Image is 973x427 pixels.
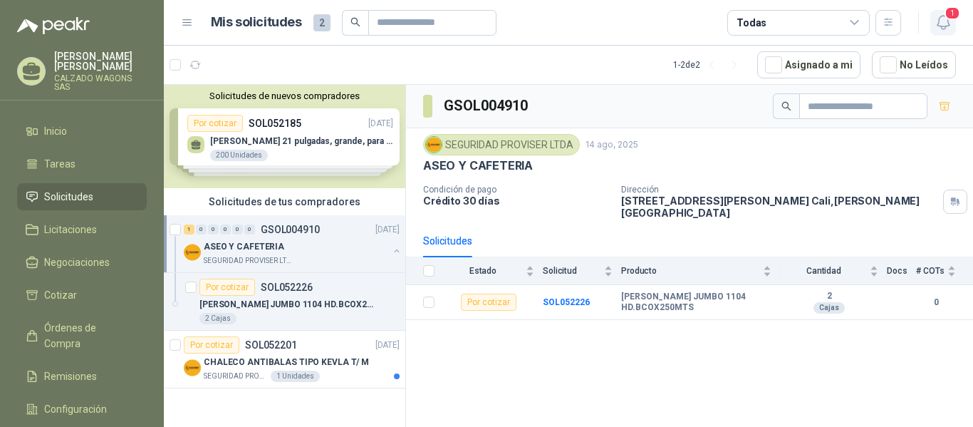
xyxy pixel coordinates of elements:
th: Producto [621,257,780,285]
p: GSOL004910 [261,225,320,235]
h3: GSOL004910 [444,95,530,117]
p: [DATE] [375,339,400,352]
div: Por cotizar [461,294,516,311]
span: Inicio [44,123,67,139]
div: Solicitudes de tus compradores [164,188,405,215]
div: SEGURIDAD PROVISER LTDA [423,134,580,155]
span: Cotizar [44,287,77,303]
p: [DATE] [375,223,400,237]
p: SEGURIDAD PROVISER LTDA [204,255,293,267]
span: Configuración [44,401,107,417]
p: Condición de pago [423,185,610,195]
span: Negociaciones [44,254,110,270]
div: 0 [220,225,231,235]
p: CALZADO WAGONS SAS [54,74,147,91]
span: Licitaciones [44,222,97,237]
th: Docs [887,257,916,285]
span: Órdenes de Compra [44,320,133,351]
a: Inicio [17,118,147,145]
div: 1 [184,225,194,235]
p: [PERSON_NAME] JUMBO 1104 HD.BCOX250MTS [199,298,377,312]
button: No Leídos [872,51,956,78]
div: Por cotizar [199,279,255,296]
span: search [350,17,360,27]
th: Cantidad [780,257,887,285]
span: Solicitud [543,266,601,276]
p: SOL052201 [245,340,297,350]
h1: Mis solicitudes [211,12,302,33]
img: Company Logo [426,137,442,153]
p: [PERSON_NAME] [PERSON_NAME] [54,51,147,71]
a: Licitaciones [17,216,147,243]
a: Negociaciones [17,249,147,276]
span: Tareas [44,156,76,172]
div: Cajas [813,302,845,314]
p: ASEO Y CAFETERIA [204,240,284,254]
p: SEGURIDAD PROVISER LTDA [204,371,268,382]
th: Estado [443,257,543,285]
a: Por cotizarSOL052201[DATE] Company LogoCHALECO ANTIBALAS TIPO KEVLA T/ MSEGURIDAD PROVISER LTDA1 ... [164,331,405,389]
span: Remisiones [44,369,97,384]
div: Solicitudes de nuevos compradoresPor cotizarSOL052185[DATE] [PERSON_NAME] 21 pulgadas, grande, pa... [164,85,405,188]
img: Company Logo [184,359,201,376]
div: 0 [208,225,219,235]
div: 2 Cajas [199,313,236,324]
div: 0 [196,225,207,235]
b: 0 [916,296,956,309]
p: CHALECO ANTIBALAS TIPO KEVLA T/ M [204,356,369,369]
span: Producto [621,266,760,276]
p: 14 ago, 2025 [586,138,638,152]
div: Por cotizar [184,336,239,354]
a: Remisiones [17,363,147,390]
span: # COTs [916,266,945,276]
p: Crédito 30 días [423,195,610,207]
img: Logo peakr [17,17,90,34]
a: Cotizar [17,282,147,309]
p: SOL052226 [261,282,313,292]
a: Por cotizarSOL052226[PERSON_NAME] JUMBO 1104 HD.BCOX250MTS2 Cajas [164,273,405,331]
b: 2 [780,291,878,302]
span: 2 [313,14,331,31]
a: SOL052226 [543,297,590,307]
th: Solicitud [543,257,621,285]
button: 1 [930,10,956,36]
b: [PERSON_NAME] JUMBO 1104 HD.BCOX250MTS [621,292,771,314]
div: 0 [244,225,255,235]
a: 1 0 0 0 0 0 GSOL004910[DATE] Company LogoASEO Y CAFETERIASEGURIDAD PROVISER LTDA [184,221,402,267]
span: Cantidad [780,266,867,276]
div: Todas [737,15,766,31]
a: Configuración [17,396,147,423]
div: 1 - 2 de 2 [673,53,746,76]
button: Asignado a mi [757,51,860,78]
span: Estado [443,266,523,276]
p: ASEO Y CAFETERIA [423,158,533,173]
div: Solicitudes [423,233,472,249]
a: Tareas [17,150,147,178]
span: 1 [945,6,960,20]
a: Órdenes de Compra [17,314,147,357]
div: 0 [232,225,243,235]
span: Solicitudes [44,189,93,205]
a: Solicitudes [17,183,147,210]
img: Company Logo [184,244,201,261]
th: # COTs [916,257,973,285]
div: 1 Unidades [271,371,320,382]
button: Solicitudes de nuevos compradores [170,91,400,101]
span: search [781,101,791,111]
p: Dirección [621,185,937,195]
p: [STREET_ADDRESS][PERSON_NAME] Cali , [PERSON_NAME][GEOGRAPHIC_DATA] [621,195,937,219]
